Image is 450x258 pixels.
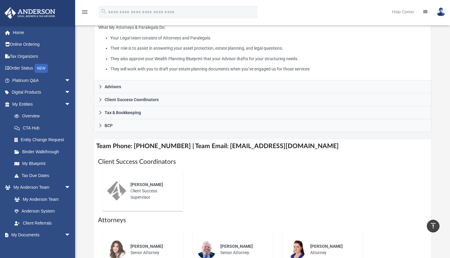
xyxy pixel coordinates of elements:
[98,216,427,225] h1: Attorneys
[105,85,121,89] span: Advisors
[94,106,431,119] a: Tax & Bookkeeping
[110,45,427,52] li: Their role is to assist in answering your asset protection, estate planning, and legal questions.
[4,50,80,62] a: Tax Organizers
[98,24,427,73] p: What My Attorneys & Paralegals Do:
[94,80,431,93] a: Advisors
[130,182,163,187] span: [PERSON_NAME]
[8,217,77,229] a: Client Referrals
[4,182,77,194] a: My Anderson Teamarrow_drop_down
[436,8,445,16] img: User Pic
[8,158,77,170] a: My Blueprint
[4,98,80,110] a: My Entitiesarrow_drop_down
[65,182,77,194] span: arrow_drop_down
[4,39,80,51] a: Online Ordering
[110,34,427,42] li: Your Legal team consists of Attorneys and Paralegals.
[8,193,74,205] a: My Anderson Team
[81,11,88,16] a: menu
[8,146,80,158] a: Binder Walkthrough
[8,205,77,217] a: Anderson System
[8,110,80,122] a: Overview
[94,139,431,153] h4: Team Phone: [PHONE_NUMBER] | Team Email: [EMAIL_ADDRESS][DOMAIN_NAME]
[100,8,107,15] i: search
[65,98,77,110] span: arrow_drop_down
[130,244,163,249] span: [PERSON_NAME]
[94,119,431,132] a: BCP
[98,157,427,166] h1: Client Success Coordinators
[105,110,141,115] span: Tax & Bookkeeping
[430,222,437,229] i: vertical_align_top
[310,244,343,249] span: [PERSON_NAME]
[4,229,77,241] a: My Documentsarrow_drop_down
[3,7,57,19] img: Anderson Advisors Platinum Portal
[65,74,77,87] span: arrow_drop_down
[110,65,427,73] li: They will work with you to draft your estate planning documents when you’ve engaged us for those ...
[81,8,88,16] i: menu
[65,229,77,241] span: arrow_drop_down
[8,122,80,134] a: CTA Hub
[8,169,80,182] a: Tax Due Dates
[4,62,80,75] a: Order StatusNEW
[8,134,80,146] a: Entity Change Request
[4,74,80,86] a: Platinum Q&Aarrow_drop_down
[94,20,431,81] div: Attorneys & Paralegals
[110,55,427,63] li: They also approve your Wealth Planning Blueprint that your Advisor drafts for your structuring ne...
[427,220,439,232] a: vertical_align_top
[107,181,126,200] img: thumbnail
[94,93,431,106] a: Client Success Coordinators
[105,98,159,102] span: Client Success Coordinators
[65,86,77,99] span: arrow_drop_down
[4,26,80,39] a: Home
[35,64,48,73] div: NEW
[220,244,253,249] span: [PERSON_NAME]
[4,86,80,98] a: Digital Productsarrow_drop_down
[105,123,113,128] span: BCP
[126,177,179,205] div: Client Success Supervisor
